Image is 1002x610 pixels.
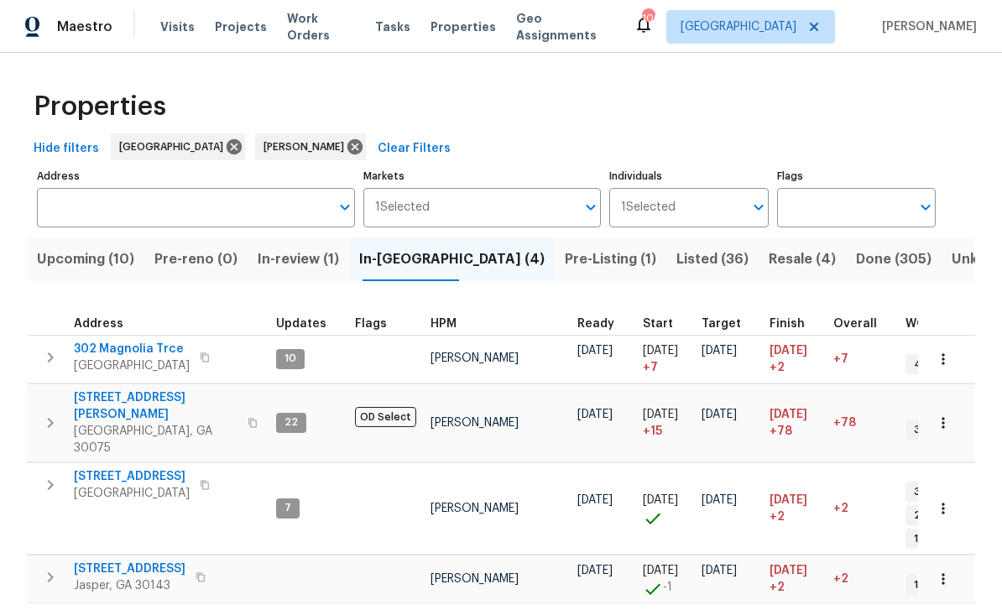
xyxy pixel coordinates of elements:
span: [DATE] [770,345,807,357]
span: 3 WIP [907,485,947,499]
span: Properties [431,18,496,35]
td: Project started 15 days late [636,383,695,461]
span: Start [643,318,673,330]
button: Open [747,196,770,219]
span: [DATE] [702,409,737,420]
span: 1 Accepted [907,532,978,546]
span: Pre-Listing (1) [565,248,656,271]
span: +78 [770,423,792,440]
button: Open [333,196,357,219]
span: Clear Filters [378,138,451,159]
td: 2 day(s) past target finish date [827,462,899,555]
button: Open [579,196,603,219]
span: +78 [833,417,856,429]
span: [PERSON_NAME] [875,18,977,35]
span: [DATE] [643,345,678,357]
td: Scheduled to finish 2 day(s) late [763,462,827,555]
div: 106 [642,10,654,27]
span: 1 WIP [907,578,945,592]
span: Work Orders [287,10,355,44]
span: Ready [577,318,614,330]
span: Visits [160,18,195,35]
span: Overall [833,318,877,330]
span: +2 [770,508,785,525]
td: 7 day(s) past target finish date [827,335,899,383]
span: [PERSON_NAME] [264,138,351,155]
span: [PERSON_NAME] [431,503,519,514]
span: [STREET_ADDRESS] [74,560,185,577]
span: Pre-reno (0) [154,248,237,271]
span: [DATE] [643,409,678,420]
span: HPM [431,318,457,330]
td: Scheduled to finish 2 day(s) late [763,335,827,383]
span: Address [74,318,123,330]
td: 2 day(s) past target finish date [827,555,899,603]
span: 7 [278,501,298,515]
span: [GEOGRAPHIC_DATA], GA 30075 [74,423,237,456]
label: Address [37,171,355,181]
span: 1 Selected [621,201,676,215]
span: Hide filters [34,138,99,159]
span: 3 WIP [907,423,947,437]
td: Project started 1 days early [636,555,695,603]
label: Flags [777,171,936,181]
td: Scheduled to finish 78 day(s) late [763,383,827,461]
span: [STREET_ADDRESS][PERSON_NAME] [74,389,237,423]
span: Target [702,318,741,330]
span: [PERSON_NAME] [431,573,519,585]
span: Flags [355,318,387,330]
span: [DATE] [643,565,678,576]
span: +7 [833,353,848,365]
span: In-review (1) [258,248,339,271]
span: 2 Sent [907,508,954,523]
span: OD Select [355,407,416,427]
span: Geo Assignments [516,10,613,44]
span: [PERSON_NAME] [431,352,519,364]
span: Listed (36) [676,248,749,271]
span: In-[GEOGRAPHIC_DATA] (4) [359,248,545,271]
td: Project started on time [636,462,695,555]
td: 78 day(s) past target finish date [827,383,899,461]
span: [PERSON_NAME] [431,417,519,429]
div: Days past target finish date [833,318,892,330]
span: 22 [278,415,305,430]
span: Projects [215,18,267,35]
button: Hide filters [27,133,106,164]
div: Projected renovation finish date [770,318,820,330]
span: Upcoming (10) [37,248,134,271]
div: [PERSON_NAME] [255,133,366,160]
button: Open [914,196,937,219]
span: [DATE] [770,409,807,420]
span: + 15 [643,423,662,440]
span: [DATE] [770,494,807,506]
span: [DATE] [577,409,613,420]
span: [GEOGRAPHIC_DATA] [74,357,190,374]
span: +2 [833,573,848,585]
label: Individuals [609,171,768,181]
span: Properties [34,98,166,115]
span: 302 Magnolia Trce [74,341,190,357]
span: 4 WIP [907,357,948,372]
span: [GEOGRAPHIC_DATA] [119,138,230,155]
div: Target renovation project end date [702,318,756,330]
div: Actual renovation start date [643,318,688,330]
span: [STREET_ADDRESS] [74,468,190,485]
div: [GEOGRAPHIC_DATA] [111,133,245,160]
span: Updates [276,318,326,330]
span: [GEOGRAPHIC_DATA] [74,485,190,502]
span: WO Completion [905,318,998,330]
span: Jasper, GA 30143 [74,577,185,594]
span: [DATE] [702,494,737,506]
span: -1 [663,579,672,596]
label: Markets [363,171,602,181]
span: +2 [770,579,785,596]
span: Resale (4) [769,248,836,271]
span: [DATE] [702,345,737,357]
span: +2 [833,503,848,514]
td: Project started 7 days late [636,335,695,383]
span: [GEOGRAPHIC_DATA] [681,18,796,35]
span: + 7 [643,359,658,376]
span: +2 [770,359,785,376]
span: [DATE] [577,565,613,576]
span: [DATE] [770,565,807,576]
